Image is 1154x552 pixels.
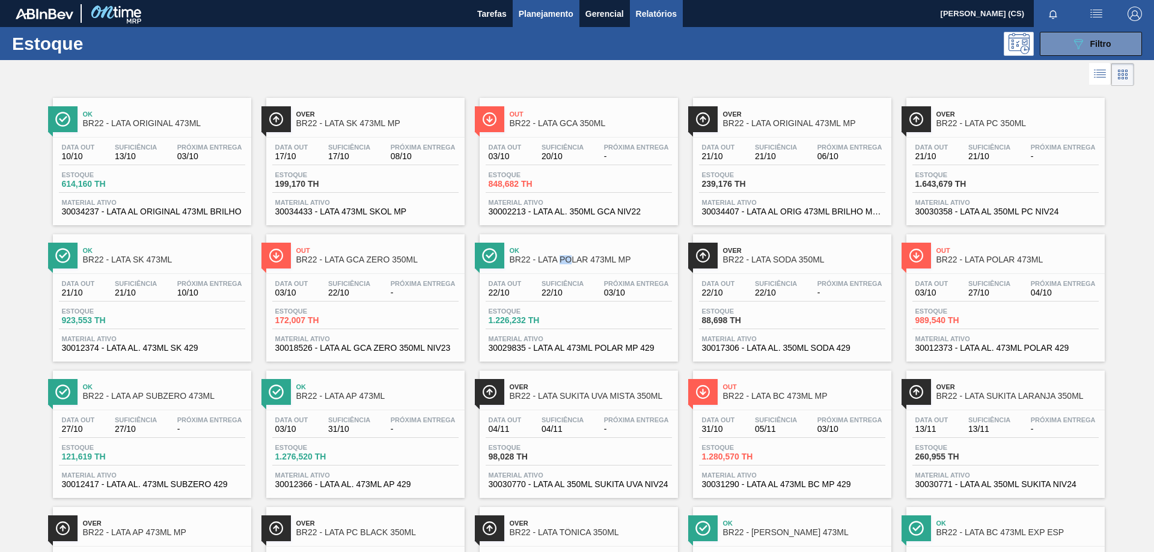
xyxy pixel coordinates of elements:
[177,416,242,423] span: Próxima Entrega
[915,452,1000,461] span: 260,955 TH
[817,425,882,434] span: 03/10
[936,520,1099,527] span: Ok
[482,112,497,127] img: Ícone
[695,384,710,399] img: Ícone
[489,280,522,287] span: Data out
[489,171,573,178] span: Estoque
[695,521,710,536] img: Ícone
[489,316,573,325] span: 1.226,232 TH
[391,416,456,423] span: Próxima Entrega
[275,425,308,434] span: 03/10
[702,180,786,189] span: 239,176 TH
[62,452,146,461] span: 121,619 TH
[702,207,882,216] span: 30034407 - LATA AL ORIG 473ML BRILHO MULTIPACK
[723,392,885,401] span: BR22 - LATA BC 473ML MP
[391,425,456,434] span: -
[391,144,456,151] span: Próxima Entrega
[915,472,1096,479] span: Material ativo
[296,392,459,401] span: BR22 - LATA AP 473ML
[702,280,735,287] span: Data out
[275,480,456,489] span: 30012366 - LATA AL. 473ML AP 429
[177,144,242,151] span: Próxima Entrega
[1031,288,1096,297] span: 04/10
[897,225,1111,362] a: ÍconeOutBR22 - LATA POLAR 473MLData out03/10Suficiência27/10Próxima Entrega04/10Estoque989,540 TH...
[177,152,242,161] span: 03/10
[55,248,70,263] img: Ícone
[489,344,669,353] span: 30029835 - LATA AL 473ML POLAR MP 429
[296,520,459,527] span: Over
[915,480,1096,489] span: 30030771 - LATA AL 350ML SUKITA NIV24
[482,248,497,263] img: Ícone
[489,152,522,161] span: 03/10
[44,362,257,498] a: ÍconeOkBR22 - LATA AP SUBZERO 473MLData out27/10Suficiência27/10Próxima Entrega-Estoque121,619 TH...
[275,180,359,189] span: 199,170 TH
[62,480,242,489] span: 30012417 - LATA AL. 473ML SUBZERO 429
[115,152,157,161] span: 13/10
[83,247,245,254] span: Ok
[296,111,459,118] span: Over
[391,280,456,287] span: Próxima Entrega
[62,288,95,297] span: 21/10
[269,248,284,263] img: Ícone
[1089,63,1111,86] div: Visão em Lista
[62,280,95,287] span: Data out
[510,520,672,527] span: Over
[915,335,1096,342] span: Material ativo
[915,344,1096,353] span: 30012373 - LATA AL. 473ML POLAR 429
[115,288,157,297] span: 21/10
[702,308,786,315] span: Estoque
[723,255,885,264] span: BR22 - LATA SODA 350ML
[702,171,786,178] span: Estoque
[585,7,624,21] span: Gerencial
[936,111,1099,118] span: Over
[275,308,359,315] span: Estoque
[968,144,1010,151] span: Suficiência
[817,152,882,161] span: 06/10
[482,521,497,536] img: Ícone
[391,152,456,161] span: 08/10
[702,335,882,342] span: Material ativo
[755,288,797,297] span: 22/10
[909,112,924,127] img: Ícone
[257,362,471,498] a: ÍconeOkBR22 - LATA AP 473MLData out03/10Suficiência31/10Próxima Entrega-Estoque1.276,520 THMateri...
[702,416,735,423] span: Data out
[62,144,95,151] span: Data out
[83,528,245,537] span: BR22 - LATA AP 473ML MP
[62,152,95,161] span: 10/10
[968,280,1010,287] span: Suficiência
[489,452,573,461] span: 98,028 TH
[915,171,1000,178] span: Estoque
[936,392,1099,401] span: BR22 - LATA SUKITA LARANJA 350ML
[915,316,1000,325] span: 989,540 TH
[723,520,885,527] span: Ok
[510,247,672,254] span: Ok
[1128,7,1142,21] img: Logout
[489,144,522,151] span: Data out
[542,288,584,297] span: 22/10
[936,528,1099,537] span: BR22 - LATA BC 473ML EXP ESP
[1089,7,1104,21] img: userActions
[275,280,308,287] span: Data out
[62,425,95,434] span: 27/10
[817,288,882,297] span: -
[684,362,897,498] a: ÍconeOutBR22 - LATA BC 473ML MPData out31/10Suficiência05/11Próxima Entrega03/10Estoque1.280,570 ...
[477,7,507,21] span: Tarefas
[723,528,885,537] span: BR22 - LATA LISA 473ML
[83,392,245,401] span: BR22 - LATA AP SUBZERO 473ML
[275,152,308,161] span: 17/10
[915,152,948,161] span: 21/10
[755,144,797,151] span: Suficiência
[936,255,1099,264] span: BR22 - LATA POLAR 473ML
[723,119,885,128] span: BR22 - LATA ORIGINAL 473ML MP
[604,425,669,434] span: -
[328,152,370,161] span: 17/10
[510,111,672,118] span: Out
[296,383,459,390] span: Ok
[115,425,157,434] span: 27/10
[702,316,786,325] span: 88,698 TH
[471,362,684,498] a: ÍconeOverBR22 - LATA SUKITA UVA MISTA 350MLData out04/11Suficiência04/11Próxima Entrega-Estoque98...
[909,521,924,536] img: Ícone
[702,425,735,434] span: 31/10
[62,207,242,216] span: 30034237 - LATA AL ORIGINAL 473ML BRILHO
[636,7,677,21] span: Relatórios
